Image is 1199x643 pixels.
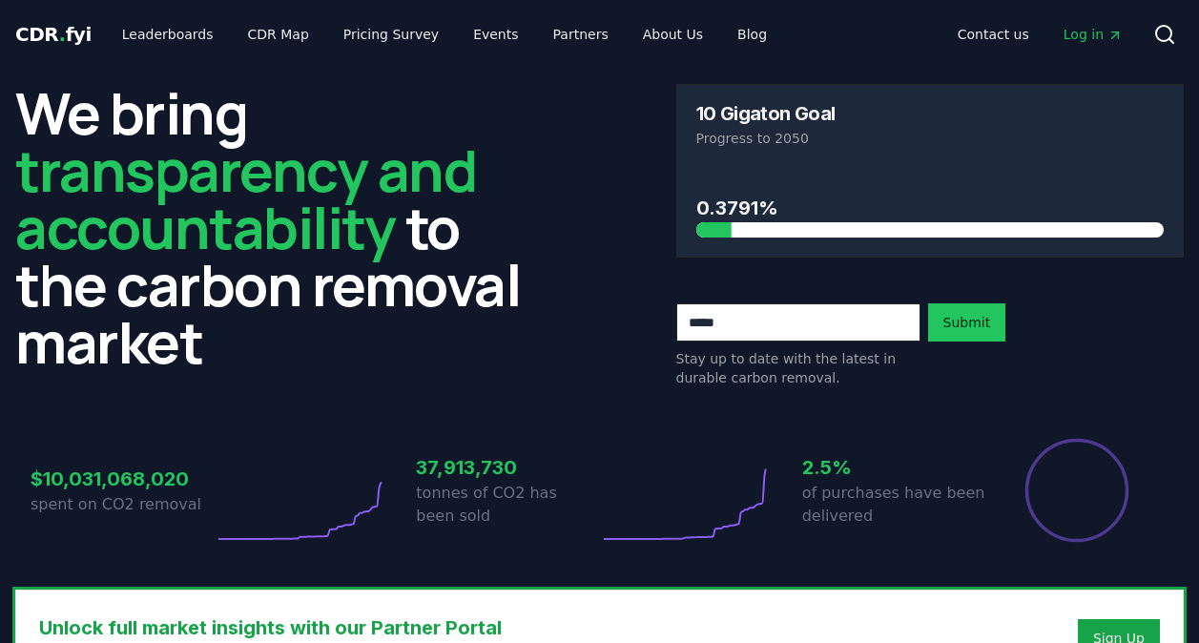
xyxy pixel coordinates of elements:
h3: 37,913,730 [416,453,599,482]
h3: Unlock full market insights with our Partner Portal [39,613,870,642]
h3: 0.3791% [696,194,1165,222]
a: Leaderboards [107,17,229,52]
a: Pricing Survey [328,17,454,52]
a: Contact us [942,17,1044,52]
a: Blog [722,17,782,52]
nav: Main [942,17,1138,52]
button: Submit [928,303,1006,342]
p: of purchases have been delivered [802,482,985,528]
span: Log in [1064,25,1123,44]
a: CDR Map [233,17,324,52]
a: CDR.fyi [15,21,92,48]
h2: We bring to the carbon removal market [15,84,524,370]
h3: 10 Gigaton Goal [696,104,836,123]
a: About Us [628,17,718,52]
h3: 2.5% [802,453,985,482]
p: spent on CO2 removal [31,493,214,516]
div: Percentage of sales delivered [1023,437,1130,544]
nav: Main [107,17,782,52]
p: Progress to 2050 [696,129,1165,148]
h3: $10,031,068,020 [31,465,214,493]
a: Partners [538,17,624,52]
p: tonnes of CO2 has been sold [416,482,599,528]
p: Stay up to date with the latest in durable carbon removal. [676,349,920,387]
span: . [59,23,66,46]
a: Events [458,17,533,52]
span: transparency and accountability [15,131,476,266]
span: CDR fyi [15,23,92,46]
a: Log in [1048,17,1138,52]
